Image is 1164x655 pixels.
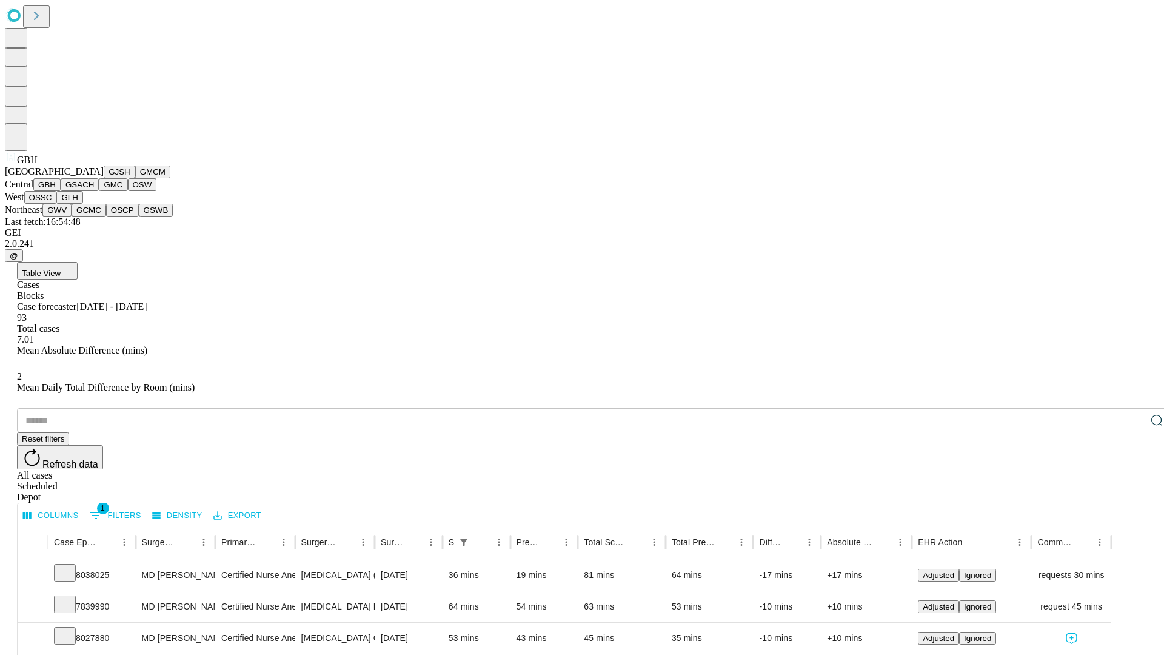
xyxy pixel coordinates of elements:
[17,345,147,355] span: Mean Absolute Difference (mins)
[42,459,98,469] span: Refresh data
[963,534,980,551] button: Sort
[827,537,874,547] div: Absolute Difference
[759,537,783,547] div: Difference
[584,623,660,654] div: 45 mins
[221,591,289,622] div: Certified Nurse Anesthetist
[20,506,82,525] button: Select columns
[24,191,57,204] button: OSSC
[99,178,127,191] button: GMC
[672,537,715,547] div: Total Predicted Duration
[1037,591,1105,622] div: request 45 mins
[1040,591,1102,622] span: request 45 mins
[455,534,472,551] button: Show filters
[17,301,76,312] span: Case forecaster
[449,560,504,591] div: 36 mins
[892,534,909,551] button: Menu
[355,534,372,551] button: Menu
[128,178,157,191] button: OSW
[964,571,991,580] span: Ignored
[449,591,504,622] div: 64 mins
[490,534,507,551] button: Menu
[584,560,660,591] div: 81 mins
[42,204,72,217] button: GWV
[99,534,116,551] button: Sort
[959,600,996,613] button: Ignored
[759,623,815,654] div: -10 mins
[473,534,490,551] button: Sort
[5,179,33,189] span: Central
[964,634,991,643] span: Ignored
[142,560,209,591] div: MD [PERSON_NAME]
[5,204,42,215] span: Northeast
[517,537,540,547] div: Predicted In Room Duration
[275,534,292,551] button: Menu
[17,432,69,445] button: Reset filters
[646,534,663,551] button: Menu
[918,537,962,547] div: EHR Action
[959,569,996,582] button: Ignored
[558,534,575,551] button: Menu
[716,534,733,551] button: Sort
[5,227,1159,238] div: GEI
[672,591,748,622] div: 53 mins
[10,251,18,260] span: @
[221,623,289,654] div: Certified Nurse Anesthetist
[5,166,104,176] span: [GEOGRAPHIC_DATA]
[5,192,24,202] span: West
[22,434,64,443] span: Reset filters
[381,623,436,654] div: [DATE]
[1037,537,1072,547] div: Comments
[142,591,209,622] div: MD [PERSON_NAME]
[1011,534,1028,551] button: Menu
[733,534,750,551] button: Menu
[56,191,82,204] button: GLH
[1074,534,1091,551] button: Sort
[964,602,991,611] span: Ignored
[381,560,436,591] div: [DATE]
[381,537,404,547] div: Surgery Date
[918,632,959,645] button: Adjusted
[423,534,440,551] button: Menu
[17,312,27,323] span: 93
[517,623,572,654] div: 43 mins
[338,534,355,551] button: Sort
[301,591,369,622] div: [MEDICAL_DATA] FLEXIBLE PROXIMAL DIAGNOSTIC
[629,534,646,551] button: Sort
[449,623,504,654] div: 53 mins
[258,534,275,551] button: Sort
[923,634,954,643] span: Adjusted
[5,238,1159,249] div: 2.0.241
[1091,534,1108,551] button: Menu
[142,537,177,547] div: Surgeon Name
[22,269,61,278] span: Table View
[875,534,892,551] button: Sort
[139,204,173,217] button: GSWB
[24,628,42,650] button: Expand
[517,591,572,622] div: 54 mins
[178,534,195,551] button: Sort
[221,537,256,547] div: Primary Service
[61,178,99,191] button: GSACH
[584,591,660,622] div: 63 mins
[759,560,815,591] div: -17 mins
[24,597,42,618] button: Expand
[541,534,558,551] button: Sort
[301,537,336,547] div: Surgery Name
[5,249,23,262] button: @
[301,623,369,654] div: [MEDICAL_DATA] CA SCRN NOT HI RSK
[97,502,109,514] span: 1
[918,600,959,613] button: Adjusted
[149,506,206,525] button: Density
[195,534,212,551] button: Menu
[455,534,472,551] div: 1 active filter
[17,155,38,165] span: GBH
[672,560,748,591] div: 64 mins
[517,560,572,591] div: 19 mins
[827,591,906,622] div: +10 mins
[33,178,61,191] button: GBH
[54,560,130,591] div: 8038025
[72,204,106,217] button: GCMC
[584,537,627,547] div: Total Scheduled Duration
[301,560,369,591] div: [MEDICAL_DATA] (EGD), FLEXIBLE, TRANSORAL, DIAGNOSTIC
[449,537,454,547] div: Scheduled In Room Duration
